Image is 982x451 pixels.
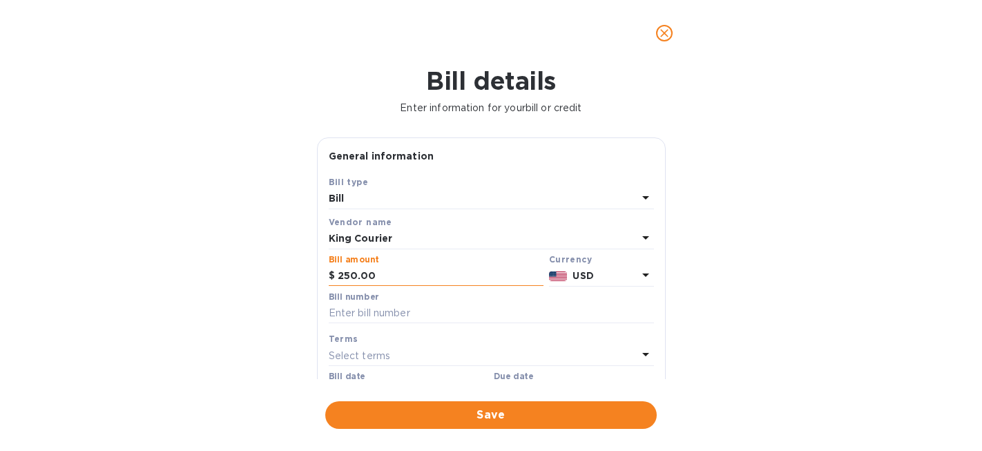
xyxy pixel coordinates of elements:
h1: Bill details [11,66,971,95]
p: Select terms [329,349,391,363]
b: Currency [549,254,592,265]
input: $ Enter bill amount [338,266,543,287]
p: Enter information for your bill or credit [11,101,971,115]
b: Bill type [329,177,369,187]
label: Due date [494,373,533,381]
b: King Courier [329,233,393,244]
b: USD [572,270,593,281]
b: Terms [329,334,358,344]
b: Vendor name [329,217,392,227]
input: Enter bill number [329,303,654,324]
b: General information [329,151,434,162]
img: USD [549,271,568,281]
button: Save [325,401,657,429]
label: Bill number [329,293,378,301]
div: $ [329,266,338,287]
label: Bill date [329,373,365,381]
span: Save [336,407,646,423]
label: Bill amount [329,256,378,264]
button: close [648,17,681,50]
b: Bill [329,193,345,204]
